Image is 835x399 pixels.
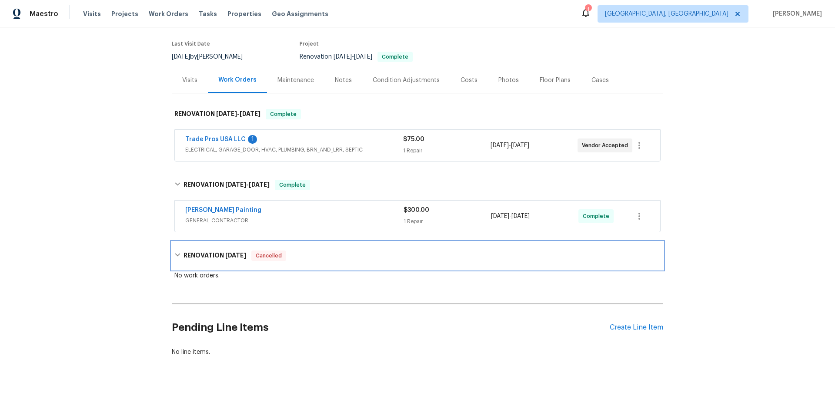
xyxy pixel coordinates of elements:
[511,142,529,148] span: [DATE]
[277,76,314,85] div: Maintenance
[174,109,261,119] h6: RENOVATION
[334,54,372,60] span: -
[249,181,270,188] span: [DATE]
[185,207,261,213] a: [PERSON_NAME] Painting
[149,10,188,18] span: Work Orders
[585,5,591,14] div: 1
[248,135,257,144] div: 1
[267,110,300,119] span: Complete
[184,251,246,261] h6: RENOVATION
[111,10,138,18] span: Projects
[378,54,412,59] span: Complete
[354,54,372,60] span: [DATE]
[300,54,413,60] span: Renovation
[403,146,490,155] div: 1 Repair
[172,54,190,60] span: [DATE]
[30,10,58,18] span: Maestro
[174,271,661,280] div: No work orders.
[185,216,404,225] span: GENERAL_CONTRACTOR
[591,76,609,85] div: Cases
[225,181,270,188] span: -
[225,252,246,258] span: [DATE]
[769,10,822,18] span: [PERSON_NAME]
[491,141,529,150] span: -
[184,180,270,190] h6: RENOVATION
[583,212,613,221] span: Complete
[491,212,530,221] span: -
[491,142,509,148] span: [DATE]
[218,76,257,84] div: Work Orders
[227,10,261,18] span: Properties
[403,136,424,142] span: $75.00
[276,181,309,189] span: Complete
[172,242,663,270] div: RENOVATION [DATE]Cancelled
[334,54,352,60] span: [DATE]
[498,76,519,85] div: Photos
[182,76,197,85] div: Visits
[404,207,429,213] span: $300.00
[373,76,440,85] div: Condition Adjustments
[300,41,319,46] span: Project
[461,76,478,85] div: Costs
[404,217,491,226] div: 1 Repair
[540,76,571,85] div: Floor Plans
[272,10,328,18] span: Geo Assignments
[172,52,253,62] div: by [PERSON_NAME]
[511,213,530,219] span: [DATE]
[240,111,261,117] span: [DATE]
[216,111,261,117] span: -
[185,145,403,154] span: ELECTRICAL, GARAGE_DOOR, HVAC, PLUMBING, BRN_AND_LRR, SEPTIC
[185,136,246,142] a: Trade Pros USA LLC
[172,41,210,46] span: Last Visit Date
[605,10,728,18] span: [GEOGRAPHIC_DATA], [GEOGRAPHIC_DATA]
[252,251,285,260] span: Cancelled
[172,348,663,356] div: No line items.
[216,111,237,117] span: [DATE]
[225,181,246,188] span: [DATE]
[199,11,217,17] span: Tasks
[172,171,663,199] div: RENOVATION [DATE]-[DATE]Complete
[172,100,663,128] div: RENOVATION [DATE]-[DATE]Complete
[610,323,663,332] div: Create Line Item
[491,213,509,219] span: [DATE]
[172,307,610,348] h2: Pending Line Items
[335,76,352,85] div: Notes
[83,10,101,18] span: Visits
[582,141,631,150] span: Vendor Accepted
